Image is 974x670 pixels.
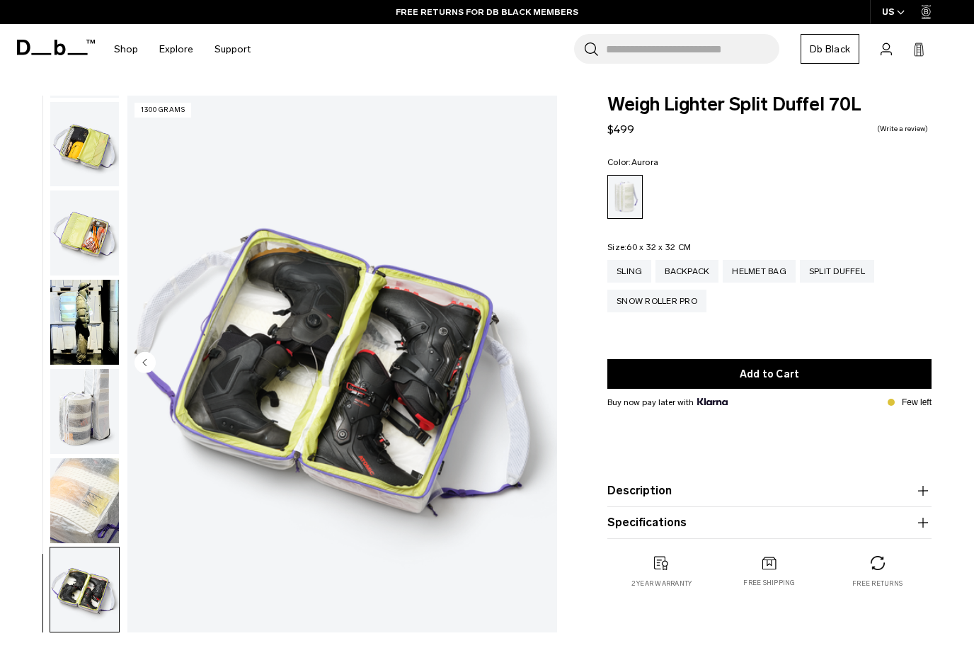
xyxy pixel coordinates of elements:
p: Few left [902,396,932,409]
span: Aurora [631,157,659,167]
span: Buy now pay later with [607,396,728,409]
span: $499 [607,123,634,136]
img: {"height" => 20, "alt" => "Klarna"} [697,398,728,405]
a: Backpack [655,260,718,283]
button: Description [607,482,932,499]
button: Weigh Lighter Split Duffel 70L Aurora [50,279,120,365]
button: Weigh_Lighter_Split_Duffel_70L_7.png [50,190,120,276]
img: Weigh_Lighter_Split_Duffel_70L_10.png [50,458,119,543]
button: Add to Cart [607,359,932,389]
p: 2 year warranty [631,579,692,589]
p: 1300 grams [134,103,191,118]
button: Weigh_Lighter_Split_Duffel_70L_9.png [50,368,120,455]
a: Snow Roller Pro [607,290,706,312]
a: Helmet Bag [723,260,796,283]
a: Split Duffel [800,260,874,283]
img: Weigh_Lighter_Split_Duffel_70L_8.png [127,96,557,632]
button: Weigh_Lighter_Split_Duffel_70L_6.png [50,101,120,188]
a: FREE RETURNS FOR DB BLACK MEMBERS [396,6,578,18]
span: 60 x 32 x 32 CM [626,242,691,252]
a: Shop [114,24,138,74]
button: Previous slide [134,352,156,376]
p: Free returns [852,579,903,589]
legend: Color: [607,158,658,166]
button: Weigh_Lighter_Split_Duffel_70L_8.png [50,547,120,633]
img: Weigh_Lighter_Split_Duffel_70L_9.png [50,369,119,454]
li: 12 / 12 [127,96,557,632]
button: Weigh_Lighter_Split_Duffel_70L_10.png [50,458,120,544]
nav: Main Navigation [103,24,261,74]
img: Weigh Lighter Split Duffel 70L Aurora [50,280,119,365]
p: Free shipping [743,578,795,588]
a: Support [214,24,251,74]
a: Sling [607,260,651,283]
legend: Size: [607,243,691,251]
img: Weigh_Lighter_Split_Duffel_70L_6.png [50,102,119,187]
a: Write a review [877,125,928,132]
span: Weigh Lighter Split Duffel 70L [607,96,932,114]
a: Aurora [607,175,643,219]
img: Weigh_Lighter_Split_Duffel_70L_8.png [50,547,119,632]
a: Explore [159,24,193,74]
img: Weigh_Lighter_Split_Duffel_70L_7.png [50,191,119,276]
button: Specifications [607,514,932,531]
a: Db Black [801,34,859,64]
